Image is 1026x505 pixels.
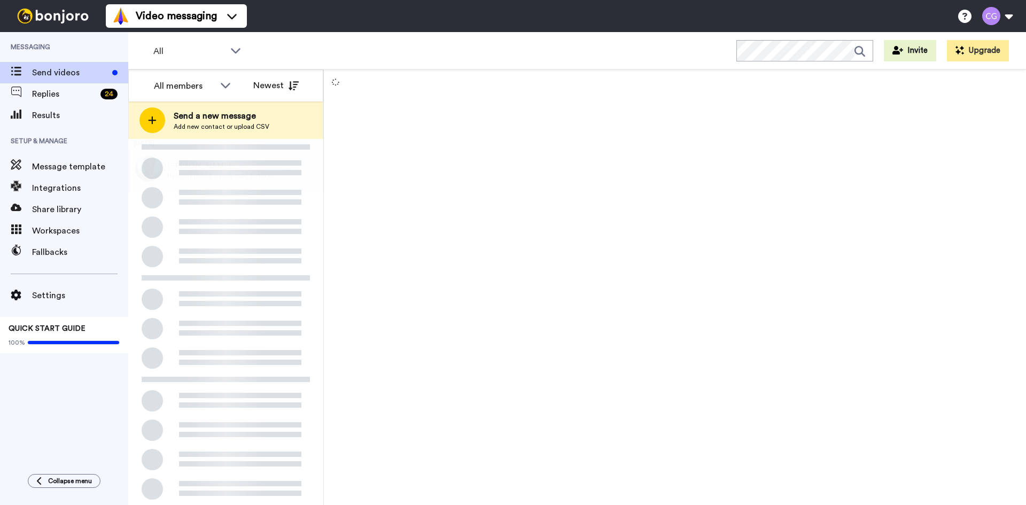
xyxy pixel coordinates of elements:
[28,474,100,488] button: Collapse menu
[32,203,128,216] span: Share library
[153,45,225,58] span: All
[32,160,128,173] span: Message template
[13,9,93,24] img: bj-logo-header-white.svg
[9,325,85,332] span: QUICK START GUIDE
[174,110,269,122] span: Send a new message
[9,338,25,347] span: 100%
[167,161,275,172] span: [PERSON_NAME]
[32,182,128,195] span: Integrations
[112,7,129,25] img: vm-color.svg
[32,224,128,237] span: Workspaces
[281,167,318,175] div: 3 hr. ago
[32,88,96,100] span: Replies
[32,109,128,122] span: Results
[167,172,275,180] span: User has joined weekly-roar, but is not in Mighty Networks.
[32,289,128,302] span: Settings
[947,40,1009,61] button: Upgrade
[32,246,128,259] span: Fallbacks
[128,139,323,150] div: [DATE]
[135,155,162,182] img: bd4fbfc6-2b9a-432d-ad2c-165a89a38e7e.jpg
[174,122,269,131] span: Add new contact or upload CSV
[154,80,215,92] div: All members
[48,477,92,485] span: Collapse menu
[32,66,108,79] span: Send videos
[245,75,307,96] button: Newest
[100,89,118,99] div: 24
[136,9,217,24] span: Video messaging
[884,40,936,61] button: Invite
